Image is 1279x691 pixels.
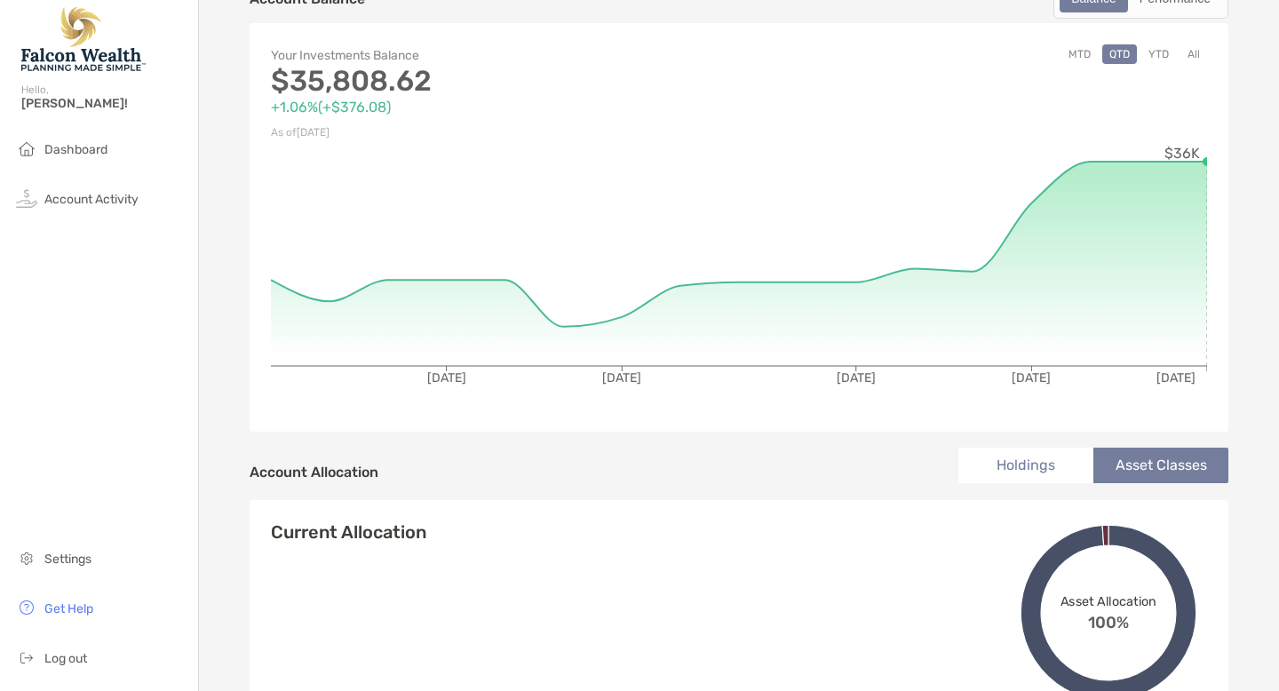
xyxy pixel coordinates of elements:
button: MTD [1061,44,1098,64]
tspan: [DATE] [1012,370,1051,385]
img: Falcon Wealth Planning Logo [21,7,146,71]
tspan: [DATE] [427,370,466,385]
h4: Current Allocation [271,521,426,543]
tspan: $36K [1164,145,1200,162]
span: Get Help [44,601,93,616]
button: YTD [1141,44,1176,64]
li: Holdings [958,448,1093,483]
img: get-help icon [16,597,37,618]
span: Account Activity [44,192,139,207]
p: Your Investments Balance [271,44,739,67]
tspan: [DATE] [1156,370,1196,385]
tspan: [DATE] [837,370,876,385]
tspan: [DATE] [602,370,641,385]
img: logout icon [16,647,37,668]
span: 100% [1088,608,1129,631]
img: household icon [16,138,37,159]
span: Dashboard [44,142,107,157]
img: activity icon [16,187,37,209]
h4: Account Allocation [250,464,378,481]
span: [PERSON_NAME]! [21,96,187,111]
p: +1.06% ( +$376.08 ) [271,96,739,118]
span: Log out [44,651,87,666]
button: All [1180,44,1207,64]
img: settings icon [16,547,37,568]
p: As of [DATE] [271,122,739,144]
span: Asset Allocation [1061,593,1157,608]
p: $35,808.62 [271,70,739,92]
span: Settings [44,552,91,567]
button: QTD [1102,44,1137,64]
li: Asset Classes [1093,448,1228,483]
